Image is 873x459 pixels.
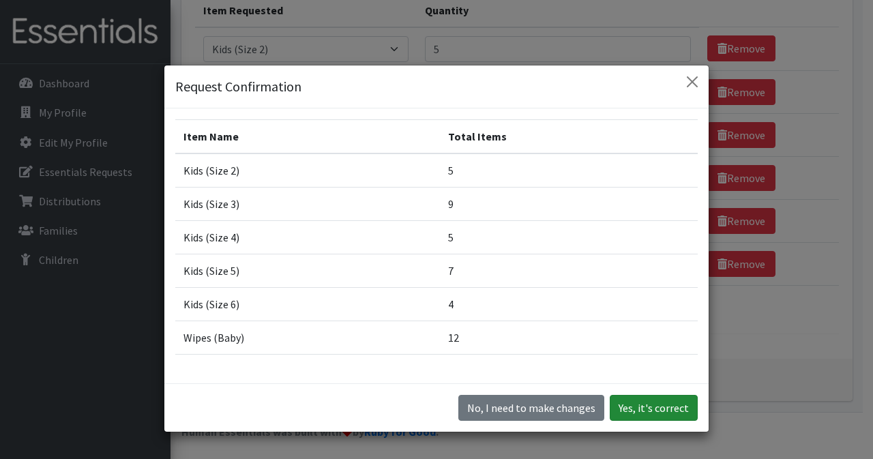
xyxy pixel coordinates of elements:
[175,321,440,354] td: Wipes (Baby)
[440,321,698,354] td: 12
[440,119,698,153] th: Total Items
[175,76,301,97] h5: Request Confirmation
[440,287,698,321] td: 4
[175,382,698,402] p: Please confirm that the above list is what you meant to request.
[440,254,698,287] td: 7
[440,220,698,254] td: 5
[175,220,440,254] td: Kids (Size 4)
[175,287,440,321] td: Kids (Size 6)
[175,119,440,153] th: Item Name
[175,254,440,287] td: Kids (Size 5)
[440,153,698,188] td: 5
[610,395,698,421] button: Yes, it's correct
[175,153,440,188] td: Kids (Size 2)
[175,187,440,220] td: Kids (Size 3)
[458,395,604,421] button: No I need to make changes
[440,187,698,220] td: 9
[681,71,703,93] button: Close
